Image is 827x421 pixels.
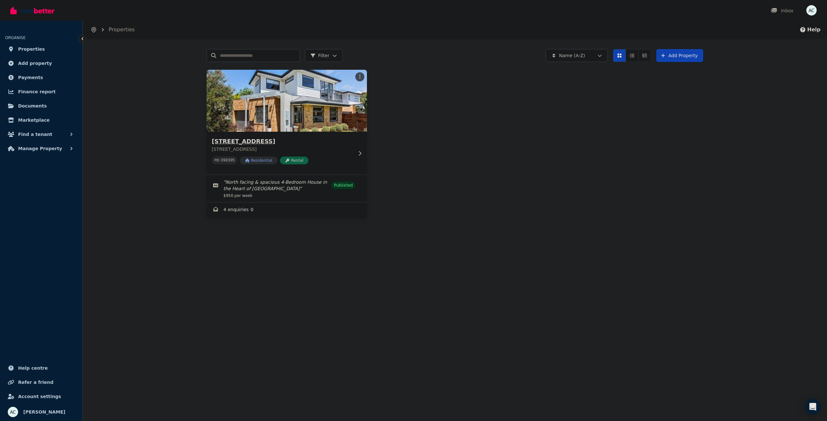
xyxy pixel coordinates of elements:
button: Compact list view [626,49,639,62]
span: ORGANISE [5,36,26,40]
a: Properties [109,26,135,33]
span: Manage Property [18,145,62,152]
span: Properties [18,45,45,53]
button: Manage Property [5,142,77,155]
img: 7 Salisbury St, Newport [203,68,371,133]
div: View options [613,49,651,62]
span: [PERSON_NAME] [23,408,65,416]
div: Inbox [771,7,793,14]
img: Alister Cole [8,407,18,417]
a: Enquiries for 7 Salisbury St, Newport [207,202,367,218]
a: Marketplace [5,114,77,127]
a: Documents [5,99,77,112]
nav: Breadcrumb [83,21,143,39]
button: More options [355,72,364,81]
a: Refer a friend [5,376,77,389]
span: Refer a friend [18,378,53,386]
button: Filter [305,49,343,62]
span: Finance report [18,88,56,96]
h3: [STREET_ADDRESS] [212,137,353,146]
p: [STREET_ADDRESS] [212,146,353,152]
span: Find a tenant [18,130,52,138]
span: Payments [18,74,43,81]
a: Edit listing: North facing & spacious 4-Bedroom House in the Heart of Newport [207,175,367,202]
button: Card view [613,49,626,62]
span: Marketplace [18,116,49,124]
span: Filter [310,52,329,59]
a: Payments [5,71,77,84]
a: Finance report [5,85,77,98]
button: Find a tenant [5,128,77,141]
small: PID [214,159,220,162]
img: Alister Cole [806,5,817,15]
button: Expanded list view [638,49,651,62]
code: 398395 [221,158,235,163]
span: Add property [18,59,52,67]
span: Documents [18,102,47,110]
a: Account settings [5,390,77,403]
a: 7 Salisbury St, Newport[STREET_ADDRESS][STREET_ADDRESS]PID 398395ResidentialRental [207,70,367,175]
span: Name (A-Z) [559,52,585,59]
button: Help [800,26,821,34]
a: Add property [5,57,77,70]
span: Rental [280,157,308,164]
span: Help centre [18,364,48,372]
span: Account settings [18,393,61,400]
button: Name (A-Z) [546,49,608,62]
a: Help centre [5,362,77,375]
a: Properties [5,43,77,56]
img: RentBetter [10,5,54,15]
div: Open Intercom Messenger [805,399,821,415]
span: Residential [240,157,277,164]
a: Add Property [656,49,703,62]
